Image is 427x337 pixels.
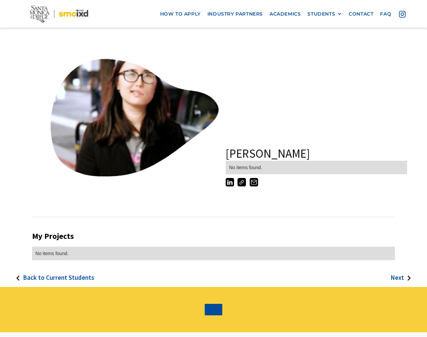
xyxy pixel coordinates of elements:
[307,11,335,17] div: STUDENTS
[32,231,395,241] h2: My Projects
[391,260,421,287] a: Next
[345,8,377,20] a: contact
[23,274,94,282] h3: Back to Current Students
[229,164,404,171] div: No items found.
[226,147,310,161] h1: [PERSON_NAME]
[391,274,404,282] h3: Next
[307,11,342,17] div: STUDENTS
[30,5,88,23] img: Santa Monica College - SMC IxD logo
[35,250,392,257] div: No items found.
[157,8,204,20] a: how to apply
[399,11,406,18] img: icon - instagram
[44,32,213,202] a: open lightbox
[204,8,266,20] a: industry partners
[377,8,395,20] a: faq
[6,260,94,287] a: Back to Current Students
[226,178,234,186] img: https://www.linkedin.com/in/kathleen-hwang-4331bab/
[266,8,304,20] a: Academics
